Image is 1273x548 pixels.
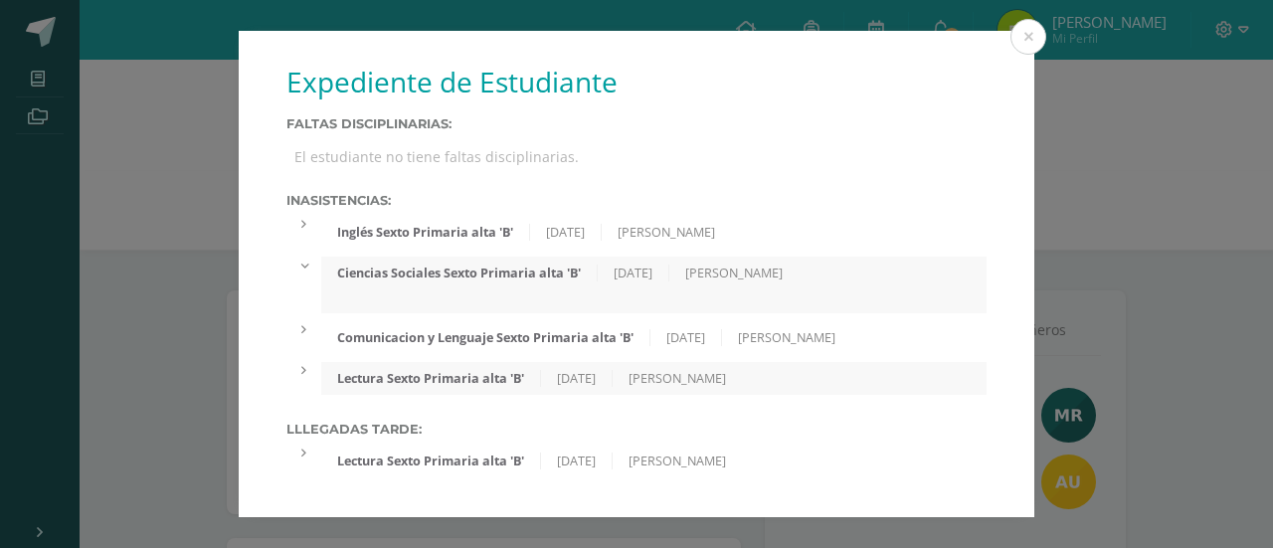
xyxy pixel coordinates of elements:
div: [DATE] [541,370,613,387]
div: [PERSON_NAME] [613,370,742,387]
div: [PERSON_NAME] [602,224,731,241]
label: Faltas Disciplinarias: [286,116,987,131]
div: [DATE] [650,329,722,346]
div: [DATE] [598,265,669,281]
div: Lectura Sexto Primaria alta 'B' [321,453,541,469]
div: [PERSON_NAME] [669,265,799,281]
div: El estudiante no tiene faltas disciplinarias. [286,139,987,174]
div: Comunicacion y Lenguaje Sexto Primaria alta 'B' [321,329,650,346]
div: [PERSON_NAME] [613,453,742,469]
h1: Expediente de Estudiante [286,63,987,100]
div: Lectura Sexto Primaria alta 'B' [321,370,541,387]
button: Close (Esc) [1010,19,1046,55]
div: [DATE] [530,224,602,241]
label: Inasistencias: [286,193,987,208]
div: [DATE] [541,453,613,469]
div: Inglés Sexto Primaria alta 'B' [321,224,530,241]
label: Lllegadas tarde: [286,422,987,437]
div: [PERSON_NAME] [722,329,851,346]
div: Ciencias Sociales Sexto Primaria alta 'B' [321,265,598,281]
